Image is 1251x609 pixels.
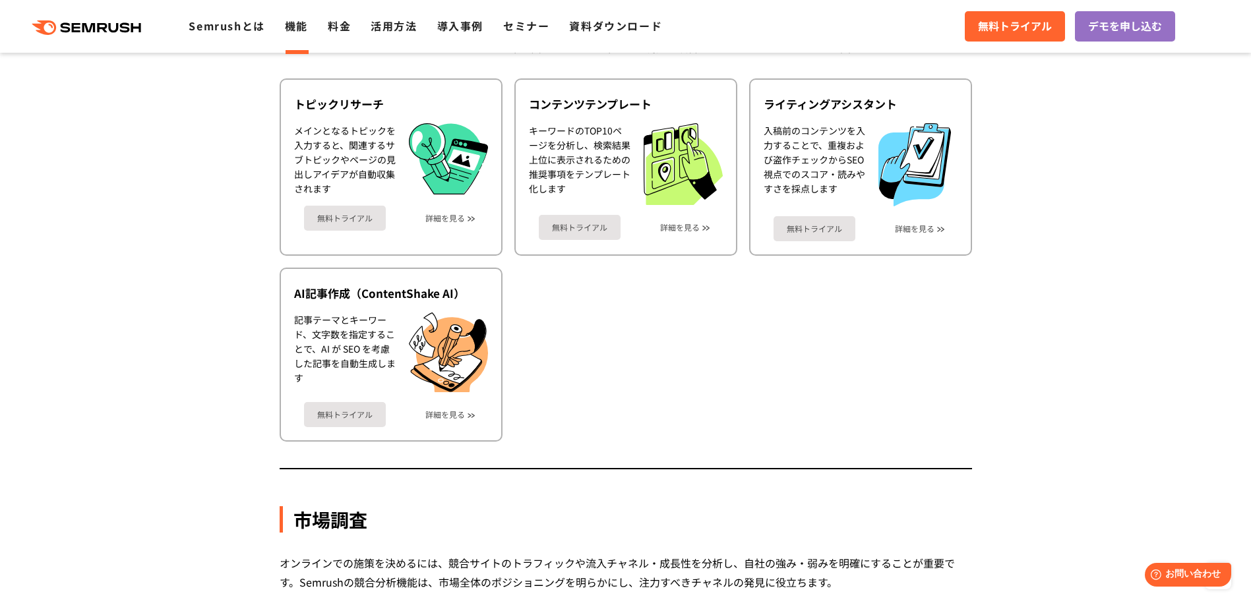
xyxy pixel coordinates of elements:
[304,402,386,427] a: 無料トライアル
[774,216,855,241] a: 無料トライアル
[280,506,972,533] div: 市場調査
[189,18,264,34] a: Semrushとは
[503,18,549,34] a: セミナー
[409,312,488,393] img: AI記事作成（ContentShake AI）
[294,312,396,393] div: 記事テーマとキーワード、文字数を指定することで、AI が SEO を考慮した記事を自動生成します
[895,224,934,233] a: 詳細を見る
[328,18,351,34] a: 料金
[1075,11,1175,42] a: デモを申し込む
[644,123,723,205] img: コンテンツテンプレート
[529,123,630,205] div: キーワードのTOP10ページを分析し、検索結果上位に表示されるための推奨事項をテンプレート化します
[294,96,488,112] div: トピックリサーチ
[978,18,1052,35] span: 無料トライアル
[1088,18,1162,35] span: デモを申し込む
[660,223,700,232] a: 詳細を見る
[878,123,951,206] img: ライティングアシスタント
[764,123,865,206] div: 入稿前のコンテンツを入力することで、重複および盗作チェックからSEO視点でのスコア・読みやすさを採点します
[285,18,308,34] a: 機能
[437,18,483,34] a: 導入事例
[539,215,621,240] a: 無料トライアル
[280,554,972,592] div: オンラインでの施策を決めるには、競合サイトのトラフィックや流入チャネル・成長性を分析し、自社の強み・弱みを明確にすることが重要です。Semrushの競合分析機能は、市場全体のポジショニングを明ら...
[1134,558,1236,594] iframe: Help widget launcher
[764,96,958,112] div: ライティングアシスタント
[569,18,662,34] a: 資料ダウンロード
[371,18,417,34] a: 活用方法
[304,206,386,231] a: 無料トライアル
[294,285,488,301] div: AI記事作成（ContentShake AI）
[965,11,1065,42] a: 無料トライアル
[294,123,396,196] div: メインとなるトピックを入力すると、関連するサブトピックやページの見出しアイデアが自動収集されます
[529,96,723,112] div: コンテンツテンプレート
[425,214,465,223] a: 詳細を見る
[425,410,465,419] a: 詳細を見る
[409,123,488,194] img: トピックリサーチ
